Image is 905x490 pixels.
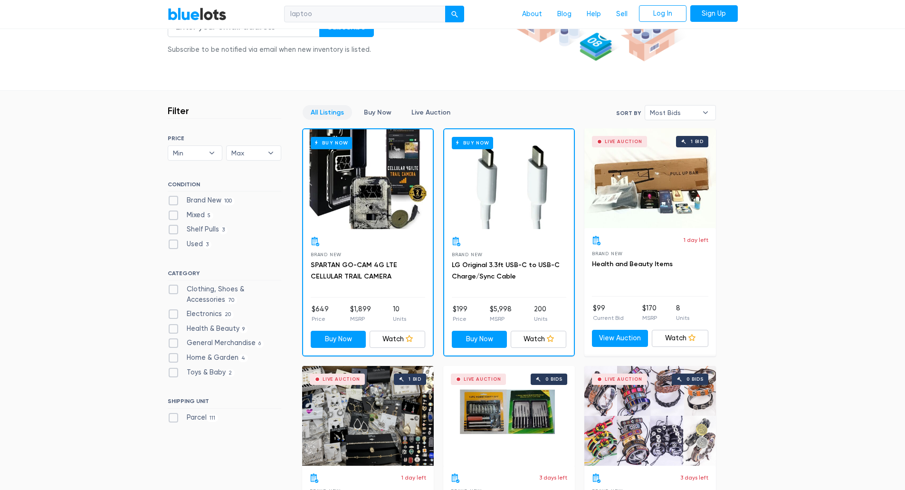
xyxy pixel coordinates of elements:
a: Buy Now [444,129,574,229]
span: 100 [221,197,235,205]
a: Live Auction 1 bid [584,128,716,228]
label: Used [168,239,212,250]
span: Min [173,146,204,160]
li: $1,899 [350,304,371,323]
p: Units [676,314,689,322]
label: Home & Garden [168,353,248,363]
a: Buy Now [303,129,433,229]
span: 6 [256,340,264,348]
span: 70 [225,297,238,304]
label: Sort By [616,109,641,117]
span: 3 [219,227,228,234]
a: View Auction [592,330,648,347]
a: About [514,5,550,23]
h6: SHIPPING UNIT [168,398,281,408]
span: 111 [207,414,219,422]
h6: Buy Now [311,137,352,149]
a: LG Original 3.3ft USB-C to USB-C Charge/Sync Cable [452,261,560,280]
span: Brand New [452,252,483,257]
label: Shelf Pulls [168,224,228,235]
p: Current Bid [593,314,624,322]
p: Price [453,315,467,323]
b: ▾ [202,146,222,160]
span: 4 [238,355,248,362]
h6: PRICE [168,135,281,142]
h6: CONDITION [168,181,281,192]
input: Search for inventory [284,6,446,23]
div: 1 bid [691,139,704,144]
a: Buy Now [452,331,507,348]
h6: Buy Now [452,137,493,149]
div: Subscribe to be notified via email when new inventory is listed. [168,45,374,55]
p: 1 day left [401,473,426,482]
a: SPARTAN GO-CAM 4G LTE CELLULAR TRAIL CAMERA [311,261,397,280]
span: 2 [226,369,235,377]
label: Brand New [168,195,235,206]
a: Watch [652,330,708,347]
a: Watch [511,331,566,348]
a: Health and Beauty Items [592,260,673,268]
li: 8 [676,303,689,322]
a: Watch [370,331,425,348]
a: Live Auction 0 bids [584,366,716,466]
h6: CATEGORY [168,270,281,280]
a: All Listings [303,105,352,120]
p: Units [393,315,406,323]
a: Sell [609,5,635,23]
p: MSRP [350,315,371,323]
p: MSRP [490,315,512,323]
li: 200 [534,304,547,323]
div: Live Auction [605,377,642,382]
a: Buy Now [356,105,400,120]
div: 0 bids [686,377,704,382]
a: Live Auction 1 bid [302,366,434,466]
li: $199 [453,304,467,323]
span: 20 [222,311,234,318]
label: Clothing, Shoes & Accessories [168,284,281,305]
p: Price [312,315,329,323]
a: Help [579,5,609,23]
p: 3 days left [680,473,708,482]
a: Blog [550,5,579,23]
label: Toys & Baby [168,367,235,378]
p: 3 days left [539,473,567,482]
p: 1 day left [684,236,708,244]
span: Max [231,146,263,160]
li: $5,998 [490,304,512,323]
li: $170 [642,303,657,322]
p: MSRP [642,314,657,322]
b: ▾ [695,106,715,120]
a: BlueLots [168,7,227,21]
span: Brand New [592,251,623,256]
a: Sign Up [690,5,738,22]
label: Parcel [168,413,219,423]
li: 10 [393,304,406,323]
span: Brand New [311,252,342,257]
div: 1 bid [409,377,421,382]
span: Most Bids [650,106,697,120]
span: 9 [239,326,248,333]
div: Live Auction [464,377,501,382]
div: 0 bids [545,377,562,382]
p: Units [534,315,547,323]
li: $99 [593,303,624,322]
div: Live Auction [323,377,360,382]
label: Health & Beauty [168,324,248,334]
a: Buy Now [311,331,366,348]
a: Live Auction [403,105,458,120]
label: Electronics [168,309,234,319]
label: Mixed [168,210,214,221]
a: Live Auction 0 bids [443,366,575,466]
span: 5 [205,212,214,220]
b: ▾ [261,146,281,160]
span: 3 [203,241,212,249]
a: Log In [639,5,686,22]
h3: Filter [168,105,189,116]
div: Live Auction [605,139,642,144]
li: $649 [312,304,329,323]
label: General Merchandise [168,338,264,348]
